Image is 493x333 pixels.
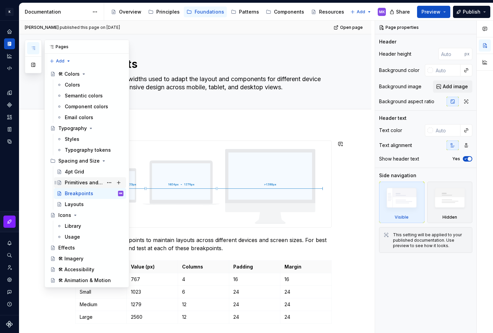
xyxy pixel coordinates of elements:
input: Auto [433,64,460,76]
div: Email colors [65,114,93,121]
span: Preview [421,8,440,15]
span: [PERSON_NAME] [25,25,59,30]
textarea: Predefined screen widths used to adapt the layout and components for different device sizes. Enab... [74,74,330,93]
div: Visible [379,182,425,223]
p: 1279 [131,301,174,308]
button: Add [348,7,374,17]
div: 🛠 Imagery [58,255,83,262]
a: Usage [54,232,126,242]
a: Invite team [4,262,15,273]
p: 24 [284,289,327,295]
button: Add [47,56,73,66]
div: Header text [379,115,407,122]
p: Large [80,314,122,320]
a: 🛠 Accessibility [47,264,126,275]
svg: Supernova Logo [6,321,13,328]
button: Publish [453,6,490,18]
button: Search ⌘K [4,250,15,261]
div: Show header text [379,155,419,162]
p: 24 [233,301,276,308]
div: K [5,8,14,16]
div: Side navigation [379,172,416,179]
span: Publish [463,8,480,15]
a: Overview [108,6,144,17]
p: Small [80,289,122,295]
a: Icons [47,210,126,221]
img: caf47857-18f9-4061-8740-655725c38a4d.png [76,141,331,227]
div: Notifications [4,238,15,248]
p: Padding [233,263,276,270]
p: Margin [284,263,327,270]
button: Preview [417,6,450,18]
button: Share [386,6,414,18]
a: Principles [145,6,182,17]
div: Principles [156,8,180,15]
p: 2560 [131,314,174,320]
a: Patterns [228,6,262,17]
div: Foundations [195,8,224,15]
div: MK [379,9,385,15]
div: Text alignment [379,142,412,149]
input: Auto [438,48,465,60]
div: Colors [65,81,80,88]
div: Data sources [4,136,15,147]
div: Analytics [4,51,15,61]
p: Use this set of breakpoints to maintain layouts across different devices and screen sizes. For be... [75,236,332,252]
a: Code automation [4,63,15,74]
div: 🛠 Animation & Motion [58,277,111,284]
button: Add image [433,80,472,93]
div: Usage [65,234,80,240]
a: Semantic colors [54,90,126,101]
p: Medium [80,301,122,308]
div: Hidden [427,182,473,223]
a: Components [263,6,307,17]
div: Background aspect ratio [379,98,434,105]
p: 16 [233,276,276,283]
textarea: Breakpoints [74,56,330,72]
button: Contact support [4,286,15,297]
div: Spacing and Size [58,158,100,164]
div: Overview [119,8,141,15]
span: Share [396,8,410,15]
p: Value (px) [131,263,174,270]
a: Open page [332,23,366,32]
p: 12 [182,301,225,308]
a: Settings [4,274,15,285]
div: Pages [45,40,129,54]
p: 24 [233,289,276,295]
div: Icons [58,212,71,219]
p: 24 [284,301,327,308]
a: Storybook stories [4,124,15,135]
div: Background image [379,83,421,90]
a: Home [4,26,15,37]
a: Styles [54,134,126,145]
div: MK [119,190,123,197]
div: Text color [379,127,402,134]
p: Columns [182,263,225,270]
div: 4pt Grid [65,168,84,175]
div: Page tree [47,69,126,286]
div: Effects [58,244,75,251]
a: Foundations [184,6,227,17]
div: Documentation [25,8,89,15]
span: Add [357,9,365,15]
a: Components [4,99,15,110]
div: This setting will be applied to your published documentation. Use preview to see how it looks. [393,232,468,248]
div: published this page on [DATE] [60,25,120,30]
a: Documentation [4,38,15,49]
a: Typography tokens [54,145,126,155]
div: 🛠 Accessibility [58,266,94,273]
div: Design tokens [4,87,15,98]
span: Add image [443,83,468,90]
a: Effects [47,242,126,253]
div: Components [274,8,304,15]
